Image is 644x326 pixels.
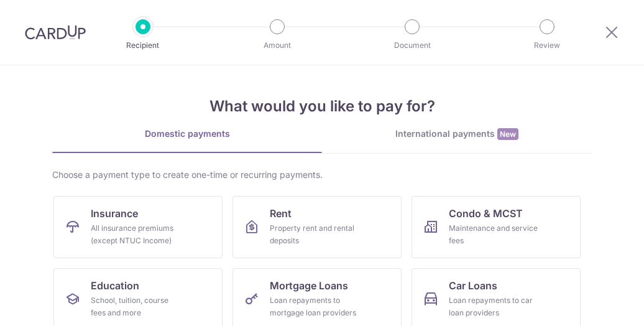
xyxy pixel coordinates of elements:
[412,196,581,258] a: Condo & MCSTMaintenance and service fees
[52,128,322,140] div: Domestic payments
[270,206,292,221] span: Rent
[91,294,180,319] div: School, tuition, course fees and more
[501,39,593,52] p: Review
[91,206,138,221] span: Insurance
[231,39,323,52] p: Amount
[270,222,359,247] div: Property rent and rental deposits
[322,128,592,141] div: International payments
[91,222,180,247] div: All insurance premiums (except NTUC Income)
[449,206,523,221] span: Condo & MCST
[449,278,497,293] span: Car Loans
[97,39,189,52] p: Recipient
[270,278,348,293] span: Mortgage Loans
[232,196,402,258] a: RentProperty rent and rental deposits
[449,222,538,247] div: Maintenance and service fees
[366,39,458,52] p: Document
[91,278,139,293] span: Education
[497,128,518,140] span: New
[52,95,592,118] h4: What would you like to pay for?
[53,196,223,258] a: InsuranceAll insurance premiums (except NTUC Income)
[52,169,592,181] div: Choose a payment type to create one-time or recurring payments.
[449,294,538,319] div: Loan repayments to car loan providers
[270,294,359,319] div: Loan repayments to mortgage loan providers
[25,25,86,40] img: CardUp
